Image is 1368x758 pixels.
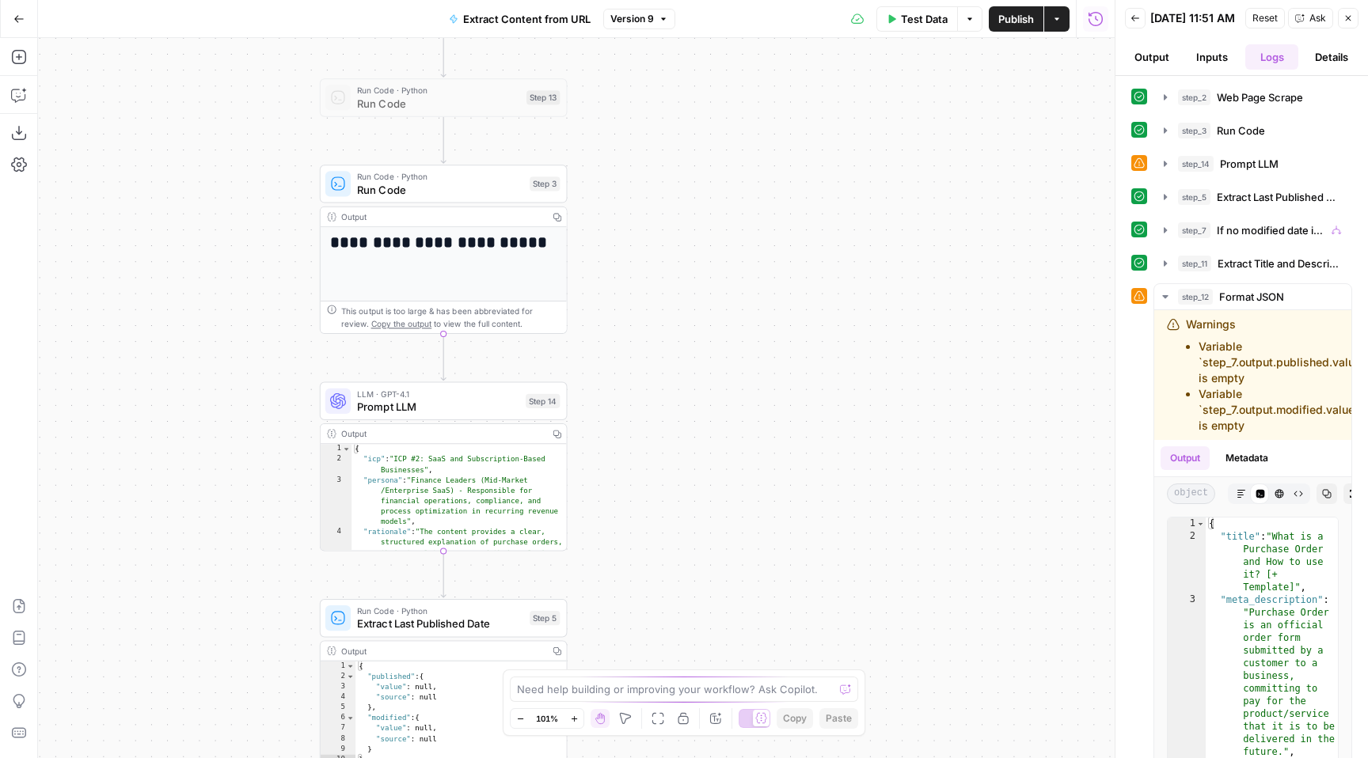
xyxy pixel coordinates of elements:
g: Edge from step_2 to step_13 [441,31,446,78]
span: Run Code · Python [357,84,520,97]
button: Publish [989,6,1043,32]
div: Step 14 [526,394,560,408]
button: Paste [819,708,858,729]
div: 1 [321,661,355,672]
span: Publish [998,11,1034,27]
span: step_11 [1178,256,1211,271]
div: 2 [1168,530,1206,593]
div: 7 [321,723,355,733]
div: Output [341,427,542,440]
span: 101% [536,712,558,725]
button: Version 9 [603,9,675,29]
button: Copy [777,708,813,729]
div: Step 13 [526,90,560,104]
span: Reset [1252,11,1278,25]
button: Extract Content from URL [439,6,600,32]
div: 1 [321,444,351,454]
span: Extract Content from URL [463,11,591,27]
div: 2 [321,672,355,682]
div: Run Code · PythonRun CodeStep 13 [320,78,568,116]
span: Test Data [901,11,948,27]
span: Run Code [1217,123,1265,138]
span: step_14 [1178,156,1214,172]
span: Version 9 [610,12,654,26]
span: Toggle code folding, rows 1 through 10 [346,661,355,672]
div: Step 3 [530,176,560,191]
g: Edge from step_14 to step_5 [441,551,446,597]
div: 8 [321,733,355,744]
button: Output [1161,446,1210,470]
button: Test Data [876,6,957,32]
div: 5 [321,703,355,713]
div: 3 [1168,593,1206,758]
span: Format JSON [1219,289,1284,305]
div: 3 [321,682,355,692]
span: Extract Last Published Date [1217,189,1342,205]
span: Toggle code folding, rows 6 through 9 [346,713,355,723]
button: Details [1305,44,1358,70]
div: 9 [321,745,355,755]
span: Toggle code folding, rows 1 through 10 [1196,517,1205,530]
div: 2 [321,454,351,475]
div: Output [341,210,542,223]
span: step_12 [1178,289,1213,305]
button: Logs [1245,44,1299,70]
span: Ask [1309,11,1326,25]
span: step_3 [1178,123,1210,138]
button: Output [1125,44,1179,70]
div: 4 [321,527,351,693]
span: Run Code [357,181,523,197]
span: Extract Title and Description [1218,256,1342,271]
li: Variable `step_7.output.published.value` is empty [1199,339,1365,386]
div: Warnings [1186,316,1365,434]
button: Ask [1288,8,1333,28]
li: Variable `step_7.output.modified.value` is empty [1199,386,1365,434]
span: Copy the output [370,319,431,328]
span: Web Page Scrape [1217,89,1303,105]
span: Run Code [357,95,520,111]
span: If no modified date is found [1217,222,1324,238]
div: 4 [321,692,355,703]
span: Copy [783,711,807,726]
div: This output is too large & has been abbreviated for review. to view the full content. [341,305,560,330]
div: LLM · GPT-4.1Prompt LLMStep 14Output{ "icp":"ICP #2: SaaS and Subscription-Based Businesses", "pe... [320,382,568,551]
div: Output [341,644,542,657]
span: Run Code · Python [357,170,523,183]
span: Toggle code folding, rows 2 through 5 [346,672,355,682]
span: Paste [826,711,852,726]
div: 1 [1168,517,1206,530]
span: step_2 [1178,89,1210,105]
button: Reset [1245,8,1285,28]
span: step_5 [1178,189,1210,205]
button: Metadata [1216,446,1278,470]
span: Prompt LLM [1220,156,1279,172]
span: Prompt LLM [357,399,519,415]
button: Inputs [1185,44,1239,70]
span: LLM · GPT-4.1 [357,388,519,400]
g: Edge from step_3 to step_14 [441,334,446,381]
span: Extract Last Published Date [357,616,523,631]
div: Step 5 [530,611,560,625]
span: Toggle code folding, rows 1 through 5 [342,444,351,454]
span: step_7 [1178,222,1210,238]
span: object [1167,483,1215,504]
div: 3 [321,476,351,528]
div: 6 [321,713,355,723]
g: Edge from step_13 to step_3 [441,117,446,164]
span: Run Code · Python [357,605,523,617]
